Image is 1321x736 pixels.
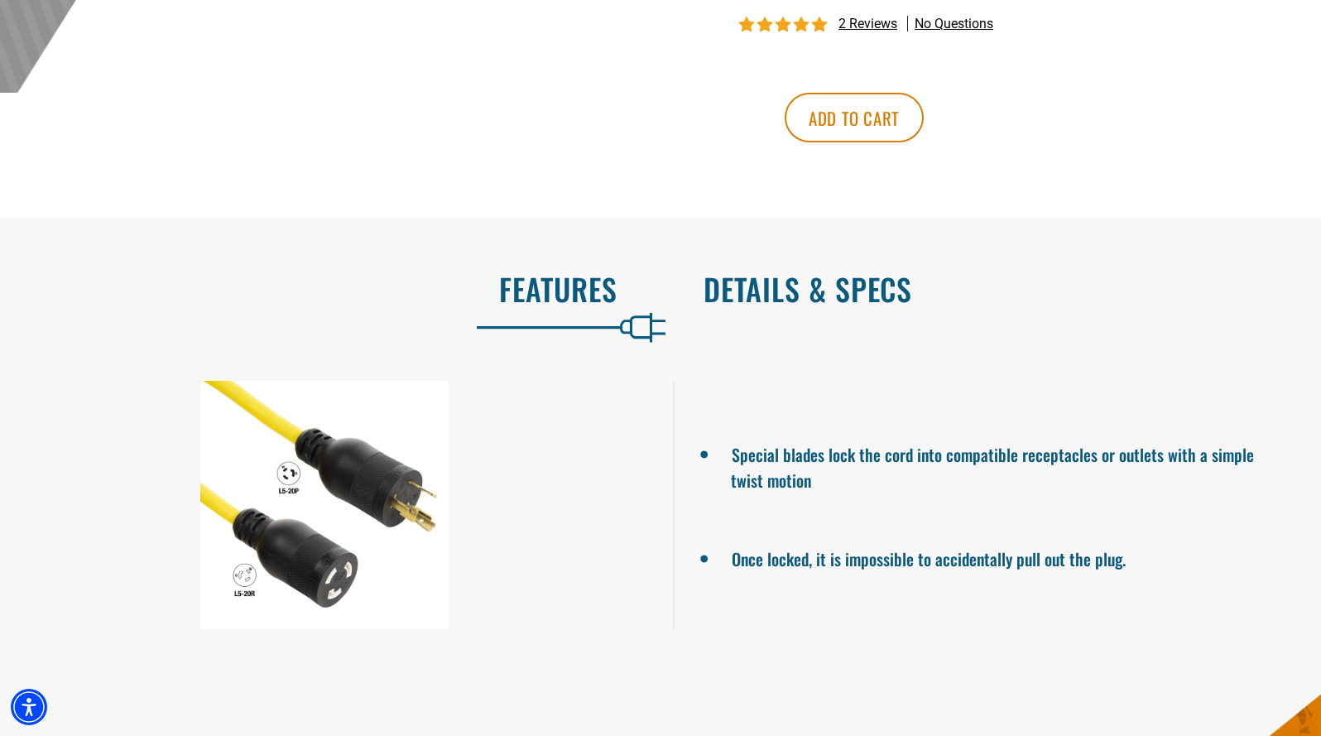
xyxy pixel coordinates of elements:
[838,16,897,31] span: 2 reviews
[11,689,47,725] div: Accessibility Menu
[731,542,1263,572] li: Once locked, it is impossible to accidentally pull out the plug.
[785,93,924,142] button: Add to cart
[739,17,830,33] span: 5.00 stars
[704,272,1286,306] h2: Details & Specs
[731,438,1263,493] li: Special blades lock the cord into compatible receptacles or outlets with a simple twist motion
[35,272,617,306] h2: Features
[915,15,993,33] span: No questions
